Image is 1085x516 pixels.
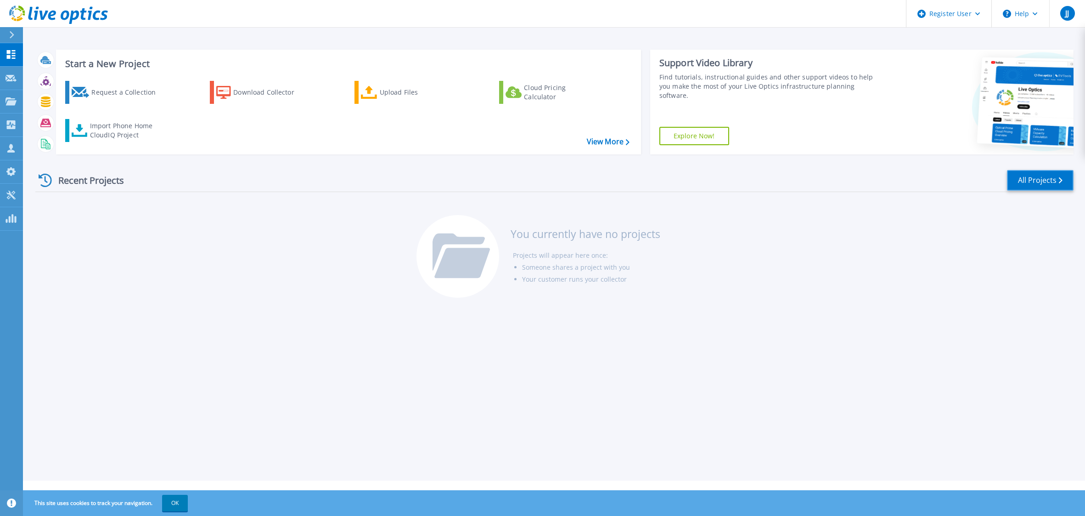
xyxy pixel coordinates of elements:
[499,81,602,104] a: Cloud Pricing Calculator
[522,261,660,273] li: Someone shares a project with you
[659,57,877,69] div: Support Video Library
[210,81,312,104] a: Download Collector
[65,59,629,69] h3: Start a New Project
[35,169,136,192] div: Recent Projects
[659,127,729,145] a: Explore Now!
[65,81,168,104] a: Request a Collection
[587,137,630,146] a: View More
[354,81,457,104] a: Upload Files
[513,249,660,261] li: Projects will appear here once:
[380,83,453,102] div: Upload Files
[91,83,165,102] div: Request a Collection
[233,83,307,102] div: Download Collector
[25,495,188,511] span: This site uses cookies to track your navigation.
[1065,10,1069,17] span: JJ
[1007,170,1074,191] a: All Projects
[162,495,188,511] button: OK
[659,73,877,100] div: Find tutorials, instructional guides and other support videos to help you make the most of your L...
[90,121,162,140] div: Import Phone Home CloudIQ Project
[522,273,660,285] li: Your customer runs your collector
[524,83,597,102] div: Cloud Pricing Calculator
[511,229,660,239] h3: You currently have no projects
